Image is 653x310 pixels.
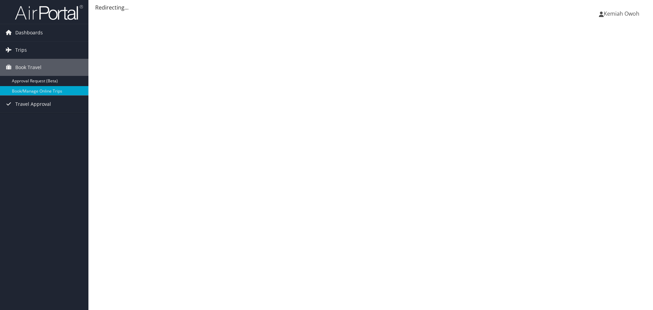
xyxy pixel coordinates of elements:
[604,10,639,17] span: Kemiah Owoh
[95,3,646,12] div: Redirecting...
[15,42,27,59] span: Trips
[15,4,83,20] img: airportal-logo.png
[599,3,646,24] a: Kemiah Owoh
[15,96,51,113] span: Travel Approval
[15,59,41,76] span: Book Travel
[15,24,43,41] span: Dashboards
